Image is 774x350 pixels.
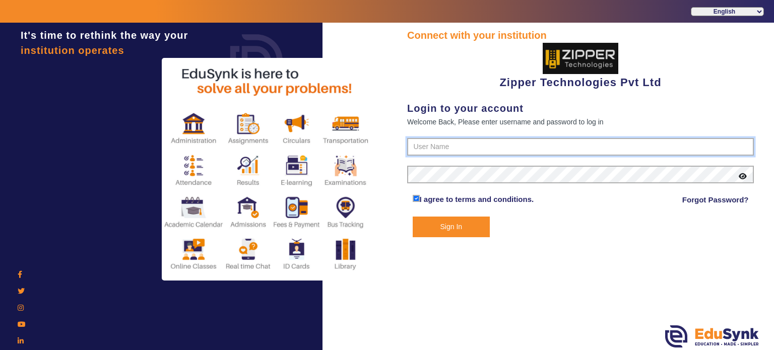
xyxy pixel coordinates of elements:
img: login.png [219,23,294,98]
span: institution operates [21,45,124,56]
input: User Name [407,138,754,156]
div: Zipper Technologies Pvt Ltd [407,43,754,91]
div: Welcome Back, Please enter username and password to log in [407,116,754,128]
span: It's time to rethink the way your [21,30,188,41]
div: Login to your account [407,101,754,116]
button: Sign In [413,217,490,237]
div: Connect with your institution [407,28,754,43]
img: login2.png [162,58,373,281]
a: Forgot Password? [682,194,749,206]
img: 36227e3f-cbf6-4043-b8fc-b5c5f2957d0a [543,43,618,74]
a: I agree to terms and conditions. [420,195,534,203]
img: edusynk.png [665,325,759,347]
